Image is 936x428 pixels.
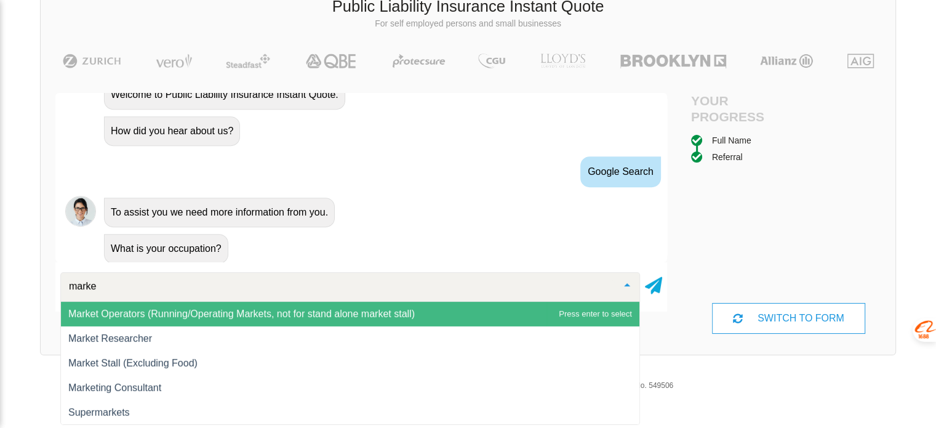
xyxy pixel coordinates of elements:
input: Search or select your occupation [66,280,615,293]
span: Market Researcher [68,333,152,344]
div: Google Search [580,156,661,187]
h4: Your Progress [691,93,789,124]
img: Zurich | Public Liability Insurance [57,54,127,68]
div: What is your occupation? [104,234,228,264]
span: Market Operators (Running/Operating Markets, not for stand alone market stall) [68,309,415,319]
img: Protecsure | Public Liability Insurance [388,54,450,68]
img: QBE | Public Liability Insurance [298,54,365,68]
span: Marketing Consultant [68,382,161,393]
p: For self employed persons and small businesses [50,18,886,30]
div: Full Name [712,134,751,147]
div: SWITCH TO FORM [712,303,865,334]
img: LLOYD's | Public Liability Insurance [534,54,593,68]
span: Market Stall (Excluding Food) [68,358,198,368]
img: Chatbot | PLI [65,196,96,227]
img: Vero | Public Liability Insurance [150,54,198,68]
div: How did you hear about us? [104,116,240,146]
div: To assist you we need more information from you. [104,198,335,227]
img: Brooklyn | Public Liability Insurance [615,54,730,68]
div: Welcome to Public Liability Insurance Instant Quote. [104,80,345,110]
img: AIG | Public Liability Insurance [842,54,879,68]
img: CGU | Public Liability Insurance [473,54,510,68]
div: Referral [712,150,743,164]
img: Steadfast | Public Liability Insurance [221,54,275,68]
span: Supermarkets [68,407,130,418]
img: Allianz | Public Liability Insurance [754,54,819,68]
